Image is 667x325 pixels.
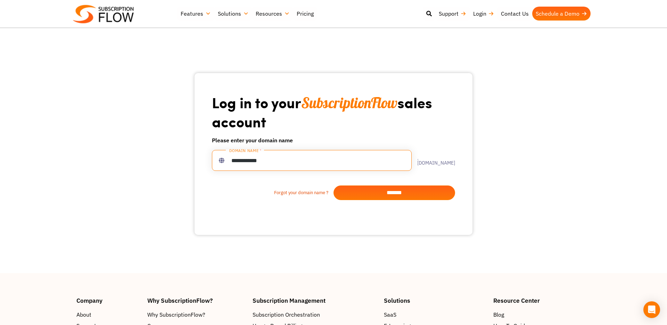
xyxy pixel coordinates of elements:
h1: Log in to your sales account [212,93,455,130]
a: Login [470,7,497,21]
a: Pricing [293,7,317,21]
div: Open Intercom Messenger [643,301,660,318]
a: Contact Us [497,7,532,21]
a: Solutions [214,7,252,21]
h6: Please enter your domain name [212,136,455,144]
h4: Solutions [384,298,486,303]
span: About [76,310,91,319]
span: Subscription Orchestration [253,310,320,319]
span: SubscriptionFlow [301,94,397,112]
h4: Company [76,298,140,303]
a: About [76,310,140,319]
h4: Subscription Management [253,298,377,303]
a: Forgot your domain name ? [212,189,333,196]
a: SaaS [384,310,486,319]
span: Blog [493,310,504,319]
a: Why SubscriptionFlow? [147,310,246,319]
label: .[DOMAIN_NAME] [412,156,455,165]
h4: Resource Center [493,298,591,303]
h4: Why SubscriptionFlow? [147,298,246,303]
span: Why SubscriptionFlow? [147,310,205,319]
a: Features [177,7,214,21]
a: Subscription Orchestration [253,310,377,319]
a: Resources [252,7,293,21]
a: Support [435,7,470,21]
a: Schedule a Demo [532,7,591,21]
span: SaaS [384,310,396,319]
a: Blog [493,310,591,319]
img: Subscriptionflow [73,5,134,23]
